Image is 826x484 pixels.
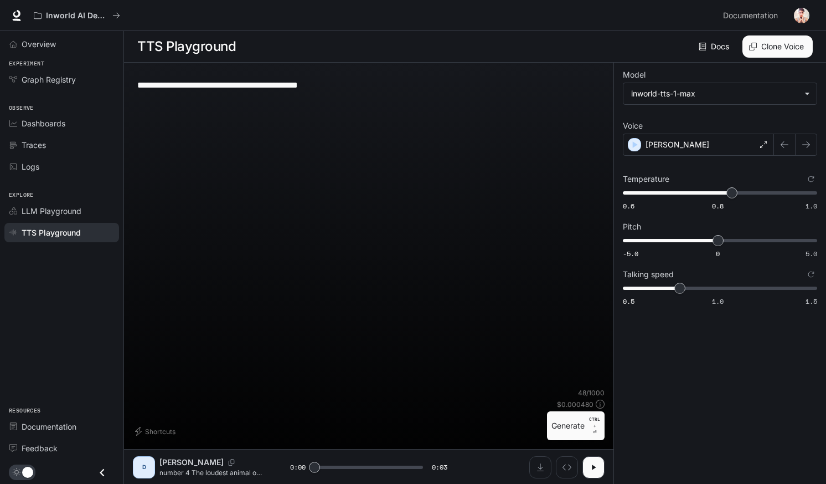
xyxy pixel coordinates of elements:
span: 0.8 [712,201,724,211]
a: Documentation [719,4,786,27]
a: Feedback [4,439,119,458]
span: Logs [22,161,39,172]
button: Shortcuts [133,422,180,440]
button: Copy Voice ID [224,459,239,466]
p: Inworld AI Demos [46,11,108,21]
span: 0 [716,249,720,258]
div: inworld-tts-1-max [623,83,817,104]
p: Pitch [623,223,641,231]
a: Dashboards [4,114,119,133]
span: -5.0 [623,249,638,258]
button: GenerateCTRL +⏎ [547,411,605,440]
span: 0:00 [290,462,306,473]
p: 48 / 1000 [578,388,605,398]
button: Reset to default [805,173,817,185]
span: Feedback [22,442,58,454]
div: inworld-tts-1-max [631,88,799,99]
span: 1.5 [806,297,817,306]
div: D [135,458,153,476]
p: CTRL + [589,416,600,429]
button: Inspect [556,456,578,478]
a: Traces [4,135,119,155]
a: TTS Playground [4,223,119,242]
span: 1.0 [806,201,817,211]
span: 0.6 [623,201,634,211]
a: Overview [4,34,119,54]
span: Graph Registry [22,74,76,85]
p: [PERSON_NAME] [646,139,709,150]
p: [PERSON_NAME] [159,457,224,468]
button: Download audio [529,456,551,478]
span: 5.0 [806,249,817,258]
p: $ 0.000480 [557,400,593,409]
span: LLM Playground [22,205,81,217]
span: 1.0 [712,297,724,306]
span: Overview [22,38,56,50]
span: 0.5 [623,297,634,306]
p: Temperature [623,175,669,183]
p: ⏎ [589,416,600,436]
span: Traces [22,139,46,151]
a: Docs [696,35,734,58]
span: Dashboards [22,118,65,129]
p: Model [623,71,646,79]
a: Graph Registry [4,70,119,89]
span: Documentation [723,9,778,23]
p: Voice [623,122,643,130]
h1: TTS Playground [137,35,236,58]
span: 0:03 [432,462,447,473]
p: Talking speed [623,271,674,278]
button: Close drawer [90,461,115,484]
button: Reset to default [805,268,817,281]
button: Clone Voice [742,35,813,58]
a: Documentation [4,417,119,436]
img: User avatar [794,8,809,23]
span: TTS Playground [22,227,81,238]
span: Documentation [22,421,76,432]
button: User avatar [791,4,813,27]
p: number 4 The loudest animal on Earth is a shrimp [159,468,264,477]
a: Logs [4,157,119,176]
span: Dark mode toggle [22,466,33,478]
button: All workspaces [29,4,125,27]
a: LLM Playground [4,201,119,221]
